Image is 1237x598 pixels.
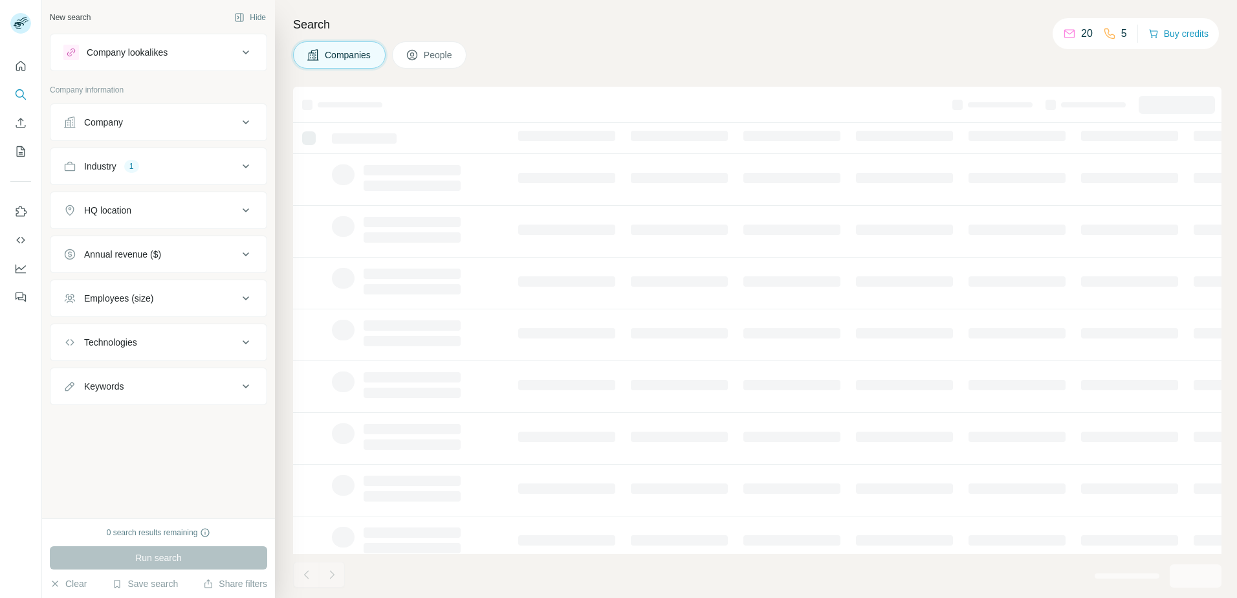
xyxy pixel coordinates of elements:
[84,248,161,261] div: Annual revenue ($)
[1121,26,1127,41] p: 5
[10,111,31,135] button: Enrich CSV
[293,16,1221,34] h4: Search
[50,371,267,402] button: Keywords
[84,380,124,393] div: Keywords
[10,54,31,78] button: Quick start
[124,161,139,172] div: 1
[50,151,267,182] button: Industry1
[10,285,31,309] button: Feedback
[50,327,267,358] button: Technologies
[325,49,372,61] span: Companies
[84,292,153,305] div: Employees (size)
[50,84,267,96] p: Company information
[84,160,116,173] div: Industry
[10,200,31,223] button: Use Surfe on LinkedIn
[107,527,211,538] div: 0 search results remaining
[50,107,267,138] button: Company
[84,336,137,349] div: Technologies
[50,12,91,23] div: New search
[87,46,168,59] div: Company lookalikes
[424,49,454,61] span: People
[1081,26,1093,41] p: 20
[50,577,87,590] button: Clear
[10,83,31,106] button: Search
[50,239,267,270] button: Annual revenue ($)
[112,577,178,590] button: Save search
[225,8,275,27] button: Hide
[1148,25,1209,43] button: Buy credits
[203,577,267,590] button: Share filters
[84,204,131,217] div: HQ location
[10,228,31,252] button: Use Surfe API
[50,283,267,314] button: Employees (size)
[10,140,31,163] button: My lists
[84,116,123,129] div: Company
[50,37,267,68] button: Company lookalikes
[50,195,267,226] button: HQ location
[10,257,31,280] button: Dashboard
